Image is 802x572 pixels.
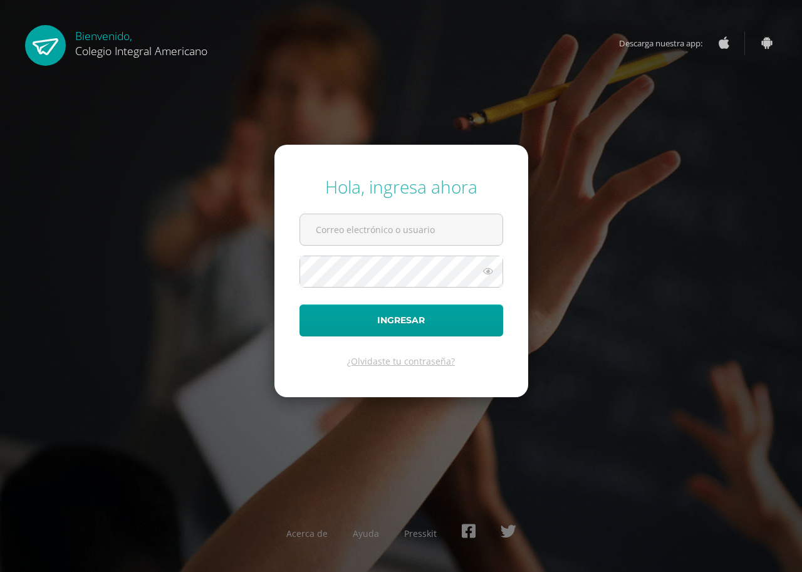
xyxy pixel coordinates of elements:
[300,214,503,245] input: Correo electrónico o usuario
[299,304,503,336] button: Ingresar
[299,175,503,199] div: Hola, ingresa ahora
[75,43,207,58] span: Colegio Integral Americano
[619,31,715,55] span: Descarga nuestra app:
[347,355,455,367] a: ¿Olvidaste tu contraseña?
[75,25,207,58] div: Bienvenido,
[404,528,437,539] a: Presskit
[353,528,379,539] a: Ayuda
[286,528,328,539] a: Acerca de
